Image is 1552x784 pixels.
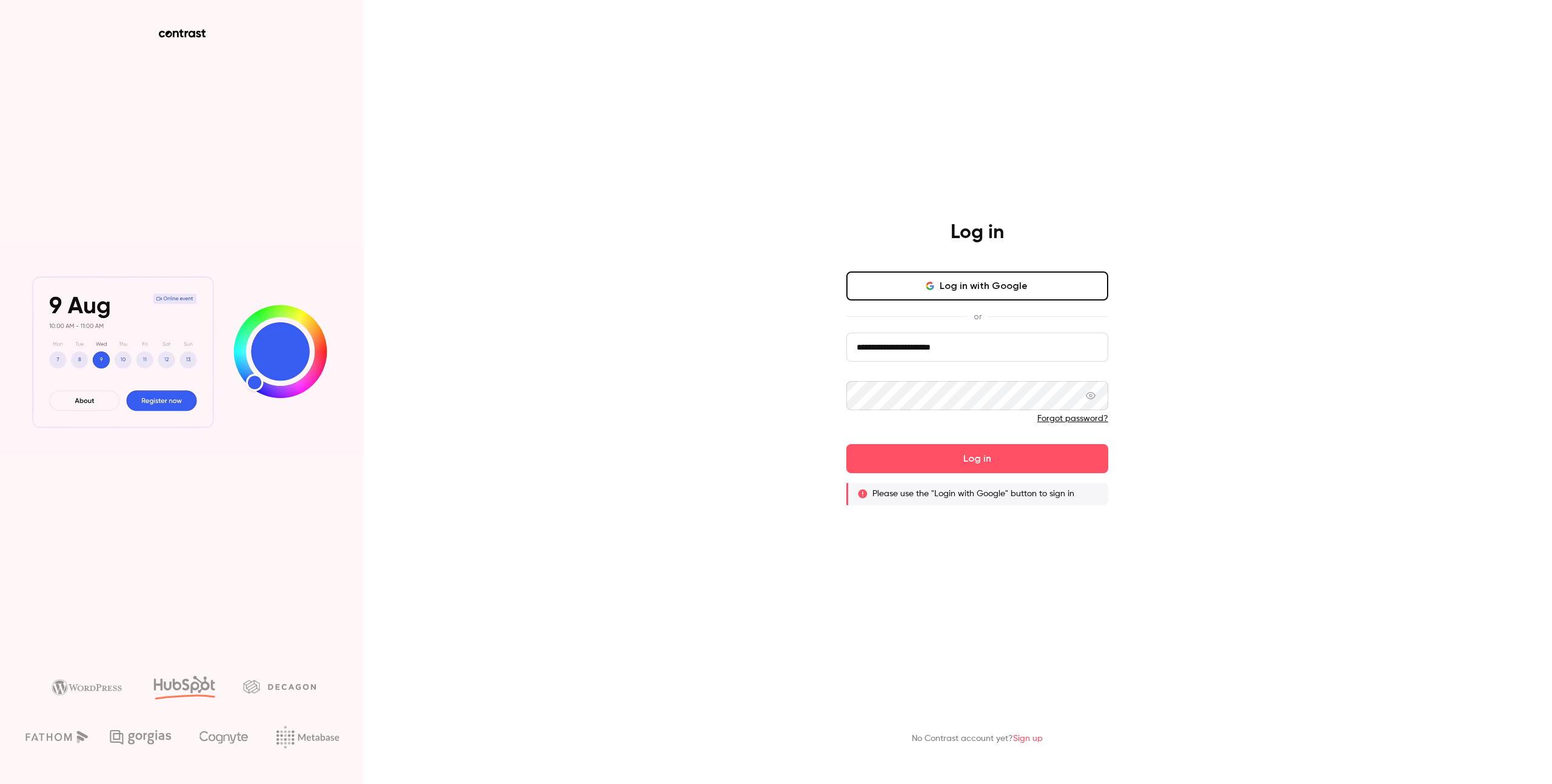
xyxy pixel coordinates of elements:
h4: Log in [951,221,1004,245]
button: Log in with Google [846,271,1108,301]
a: Forgot password? [1037,414,1108,423]
img: decagon [243,680,316,693]
span: or [968,310,988,323]
p: No Contrast account yet? [912,733,1043,745]
a: Sign up [1013,734,1043,743]
button: Log in [846,444,1108,473]
p: Please use the "Login with Google" button to sign in [872,488,1074,500]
